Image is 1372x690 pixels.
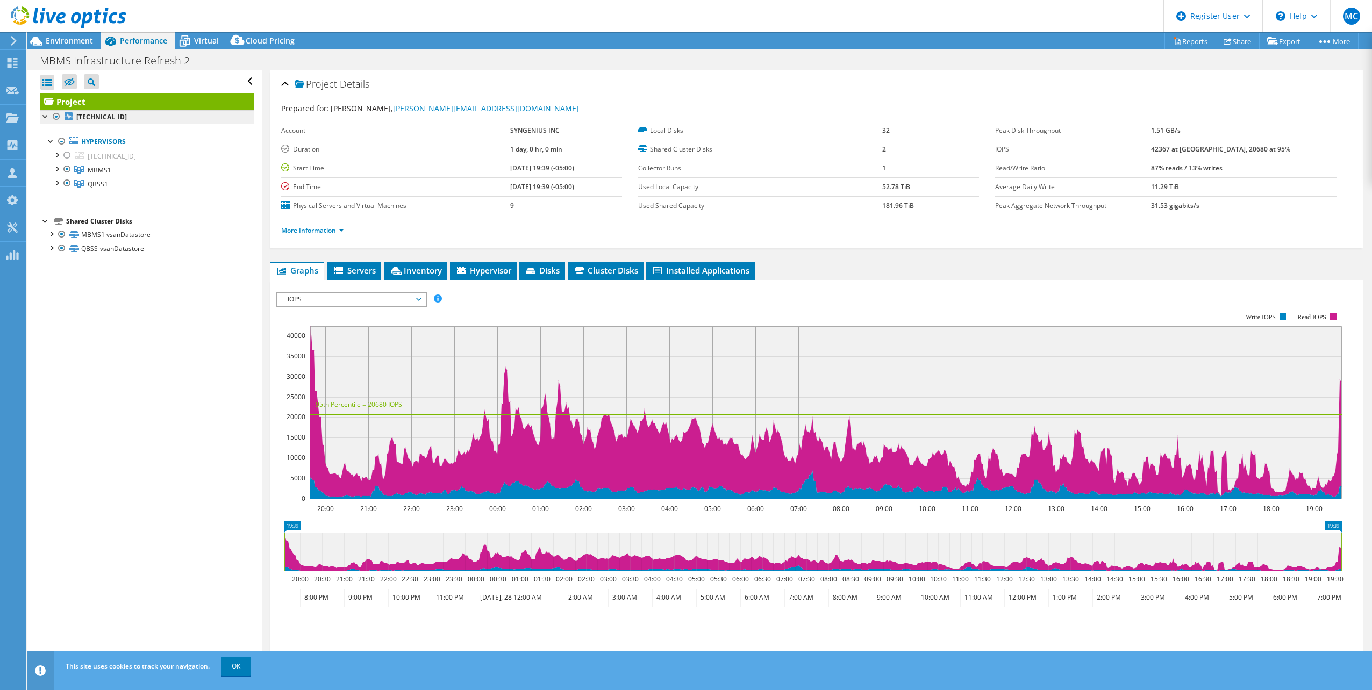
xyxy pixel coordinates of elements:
a: [TECHNICAL_ID] [40,110,254,124]
a: More [1309,33,1359,49]
text: 01:00 [511,574,528,584]
text: 09:00 [864,574,881,584]
text: 01:00 [532,504,548,513]
text: 16:30 [1194,574,1211,584]
span: Cluster Disks [573,265,638,276]
span: Environment [46,35,93,46]
a: Export [1259,33,1309,49]
text: Write IOPS [1246,313,1276,321]
span: Hypervisor [455,265,511,276]
text: 21:00 [335,574,352,584]
span: QBSS1 [88,179,108,189]
b: 2 [882,145,886,154]
text: 18:00 [1260,574,1277,584]
span: MC [1343,8,1360,25]
text: 16:00 [1172,574,1189,584]
text: 15:00 [1128,574,1145,584]
div: Shared Cluster Disks [66,215,254,228]
text: 18:00 [1262,504,1279,513]
b: 11.29 TiB [1151,182,1179,191]
text: 06:00 [732,574,748,584]
text: 07:30 [798,574,814,584]
span: Project [295,79,337,90]
text: 03:30 [621,574,638,584]
text: 03:00 [599,574,616,584]
text: 06:30 [754,574,770,584]
a: OK [221,657,251,676]
text: 07:00 [790,504,806,513]
text: 07:00 [776,574,792,584]
text: 10:00 [918,504,935,513]
label: Used Shared Capacity [638,200,882,211]
text: 14:30 [1106,574,1123,584]
span: Inventory [389,265,442,276]
text: 95th Percentile = 20680 IOPS [316,400,402,409]
text: 02:00 [555,574,572,584]
text: 06:00 [747,504,763,513]
text: 15:00 [1133,504,1150,513]
text: 00:00 [467,574,484,584]
text: 17:30 [1238,574,1255,584]
a: QBSS-vsanDatastore [40,242,254,256]
b: 32 [882,126,890,135]
text: 08:00 [820,574,837,584]
a: MBMS1 vsanDatastore [40,228,254,242]
text: Read IOPS [1297,313,1326,321]
text: 11:00 [961,504,978,513]
span: This site uses cookies to track your navigation. [66,662,210,671]
text: 22:00 [403,504,419,513]
text: 16:00 [1176,504,1193,513]
a: [PERSON_NAME][EMAIL_ADDRESS][DOMAIN_NAME] [393,103,579,113]
text: 00:30 [489,574,506,584]
label: Used Local Capacity [638,182,882,192]
b: [DATE] 19:39 (-05:00) [510,182,574,191]
b: 1 [882,163,886,172]
b: 52.78 TiB [882,182,910,191]
text: 21:30 [358,574,374,584]
text: 17:00 [1219,504,1236,513]
text: 40000 [287,331,305,340]
text: 15:30 [1150,574,1167,584]
b: SYNGENIUS INC [510,126,560,135]
label: Local Disks [638,125,882,136]
span: Cloud Pricing [246,35,295,46]
b: 31.53 gigabits/s [1151,201,1199,210]
a: Reports [1164,33,1216,49]
text: 20:00 [291,574,308,584]
label: Collector Runs [638,163,882,174]
span: [PERSON_NAME], [331,103,579,113]
b: 181.96 TiB [882,201,914,210]
text: 10:30 [930,574,946,584]
text: 23:00 [423,574,440,584]
span: Details [340,77,369,90]
text: 04:00 [644,574,660,584]
text: 13:00 [1047,504,1064,513]
text: 23:30 [445,574,462,584]
text: 17:00 [1216,574,1233,584]
text: 20:00 [317,504,333,513]
text: 23:00 [446,504,462,513]
text: 03:00 [618,504,634,513]
text: 02:00 [575,504,591,513]
text: 25000 [287,392,305,401]
label: Duration [281,144,510,155]
b: [DATE] 19:39 (-05:00) [510,163,574,172]
text: 00:00 [489,504,505,513]
a: QBSS1 [40,177,254,191]
text: 19:30 [1326,574,1343,584]
label: Peak Disk Throughput [995,125,1151,136]
text: 5000 [290,473,305,483]
text: 13:00 [1040,574,1056,584]
b: 87% reads / 13% writes [1151,163,1223,172]
b: 1 day, 0 hr, 0 min [510,145,562,154]
h1: MBMS Infrastructure Refresh 2 [35,55,206,67]
text: 0 [302,494,305,503]
a: More Information [281,226,344,235]
text: 02:30 [577,574,594,584]
span: Graphs [276,265,318,276]
label: Account [281,125,510,136]
a: Share [1216,33,1260,49]
b: 42367 at [GEOGRAPHIC_DATA], 20680 at 95% [1151,145,1290,154]
b: [TECHNICAL_ID] [76,112,127,121]
text: 22:00 [380,574,396,584]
